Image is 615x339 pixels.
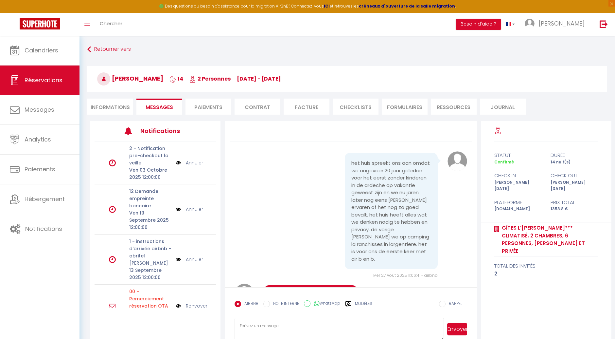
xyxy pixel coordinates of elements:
button: Ouvrir le widget de chat LiveChat [5,3,25,22]
img: NO IMAGE [176,206,181,213]
div: check out [546,172,603,179]
span: Réservations [25,76,62,84]
div: 2 [494,270,599,278]
p: 1 - instructions d'arrivée airbnb - abritel [129,238,171,259]
span: [DATE] - [DATE] [237,75,281,83]
h3: Notifications [140,123,191,138]
img: NO IMAGE [176,159,181,166]
p: 12 Demande empreinte bancaire [129,188,171,209]
img: NO IMAGE [176,256,181,263]
li: CHECKLISTS [333,99,378,115]
a: Chercher [95,13,127,36]
p: [PERSON_NAME] 13 Septembre 2025 12:00:00 [129,259,171,281]
div: [PERSON_NAME] [DATE] [490,179,546,192]
label: Modèles [355,301,372,312]
img: ... [525,19,535,28]
span: Calendriers [25,46,58,54]
div: 14 nuit(s) [546,159,603,165]
img: logout [600,20,608,28]
li: Contrat [235,99,280,115]
div: 1353.8 € [546,206,603,212]
span: Analytics [25,135,51,143]
button: Envoyer [447,323,467,335]
img: Super Booking [20,18,60,29]
a: Annuler [186,256,203,263]
li: Journal [480,99,526,115]
span: Messages [146,104,173,111]
li: Facture [284,99,329,115]
span: Messages [25,105,54,114]
label: WhatsApp [310,300,340,308]
span: Paiements [25,165,55,173]
span: Hébergement [25,195,65,203]
li: Ressources [431,99,477,115]
a: ICI [324,3,330,9]
span: Chercher [100,20,122,27]
span: [PERSON_NAME] [97,74,163,83]
div: statut [490,151,546,159]
p: Motif d'échec d'envoi [129,288,171,310]
div: [DOMAIN_NAME] [490,206,546,212]
label: NOTE INTERNE [270,301,299,308]
li: FORMULAIRES [382,99,428,115]
iframe: Chat [587,310,610,334]
label: AIRBNB [241,301,258,308]
a: Renvoyer [186,302,207,310]
img: avatar.png [448,151,467,171]
img: NO IMAGE [176,302,181,310]
div: [PERSON_NAME] [DATE] [546,179,603,192]
div: total des invités [494,262,599,270]
div: check in [490,172,546,179]
li: Informations [87,99,133,115]
pre: het huis spreekt ons aan omdat we ongeveer 20 jaar geleden voor het eerst zonder kinderen in de a... [351,160,431,263]
span: 14 [169,75,183,83]
span: Notifications [25,225,62,233]
span: Mer 27 Août 2025 11:06:41 - airbnb [373,273,438,278]
label: RAPPEL [446,301,462,308]
div: Prix total [546,198,603,206]
a: Gîtes l'[PERSON_NAME]*** climatisé, 2 Chambres, 6 Personnes, [PERSON_NAME] et Privée [500,224,599,255]
img: avatar.png [235,284,254,303]
p: 2 - Notification pre-checkout la veille [129,145,171,166]
span: 2 Personnes [189,75,231,83]
a: Annuler [186,206,203,213]
li: Paiements [185,99,231,115]
span: Confirmé [494,159,514,165]
a: Annuler [186,159,203,166]
a: Retourner vers [87,44,607,55]
a: créneaux d'ouverture de la salle migration [359,3,455,9]
p: Ven 03 Octobre 2025 12:00:00 [129,166,171,181]
button: Besoin d'aide ? [456,19,501,30]
p: Ven 19 Septembre 2025 12:00:00 [129,209,171,231]
span: [PERSON_NAME] [539,19,585,28]
div: Plateforme [490,198,546,206]
div: durée [546,151,603,159]
a: ... [PERSON_NAME] [520,13,593,36]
